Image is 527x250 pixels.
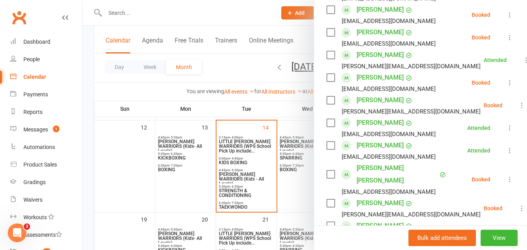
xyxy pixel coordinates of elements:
[342,16,436,26] div: [EMAIL_ADDRESS][DOMAIN_NAME]
[342,152,436,162] div: [EMAIL_ADDRESS][DOMAIN_NAME]
[10,226,82,244] a: Assessments
[23,74,46,80] div: Calendar
[357,94,404,106] a: [PERSON_NAME]
[342,39,436,49] div: [EMAIL_ADDRESS][DOMAIN_NAME]
[357,162,438,187] a: [PERSON_NAME] [PERSON_NAME]
[357,197,404,209] a: [PERSON_NAME]
[8,223,27,242] iframe: Intercom live chat
[467,148,490,153] div: Attended
[23,39,50,45] div: Dashboard
[472,80,490,85] div: Booked
[408,230,476,246] button: Bulk add attendees
[9,8,29,27] a: Clubworx
[23,214,47,220] div: Workouts
[357,139,404,152] a: [PERSON_NAME]
[10,156,82,174] a: Product Sales
[10,138,82,156] a: Automations
[10,209,82,226] a: Workouts
[472,12,490,18] div: Booked
[342,61,481,71] div: [PERSON_NAME][EMAIL_ADDRESS][DOMAIN_NAME]
[23,179,46,185] div: Gradings
[357,26,404,39] a: [PERSON_NAME]
[23,144,55,150] div: Automations
[24,223,30,230] span: 3
[23,91,48,98] div: Payments
[357,220,404,232] a: [PERSON_NAME]
[10,103,82,121] a: Reports
[484,206,502,211] div: Booked
[357,71,404,84] a: [PERSON_NAME]
[23,232,62,238] div: Assessments
[342,209,481,220] div: [PERSON_NAME][EMAIL_ADDRESS][DOMAIN_NAME]
[10,121,82,138] a: Messages 1
[484,57,507,63] div: Attended
[357,4,404,16] a: [PERSON_NAME]
[10,191,82,209] a: Waivers
[10,86,82,103] a: Payments
[481,230,518,246] button: View
[357,117,404,129] a: [PERSON_NAME]
[342,129,436,139] div: [EMAIL_ADDRESS][DOMAIN_NAME]
[53,126,59,132] span: 1
[467,125,490,131] div: Attended
[10,174,82,191] a: Gradings
[357,49,404,61] a: [PERSON_NAME]
[472,35,490,40] div: Booked
[342,187,436,197] div: [EMAIL_ADDRESS][DOMAIN_NAME]
[472,177,490,182] div: Booked
[23,161,57,168] div: Product Sales
[23,197,43,203] div: Waivers
[23,126,48,133] div: Messages
[23,56,40,62] div: People
[10,68,82,86] a: Calendar
[10,33,82,51] a: Dashboard
[484,103,502,108] div: Booked
[342,84,436,94] div: [EMAIL_ADDRESS][DOMAIN_NAME]
[342,106,481,117] div: [PERSON_NAME][EMAIL_ADDRESS][DOMAIN_NAME]
[10,51,82,68] a: People
[23,109,43,115] div: Reports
